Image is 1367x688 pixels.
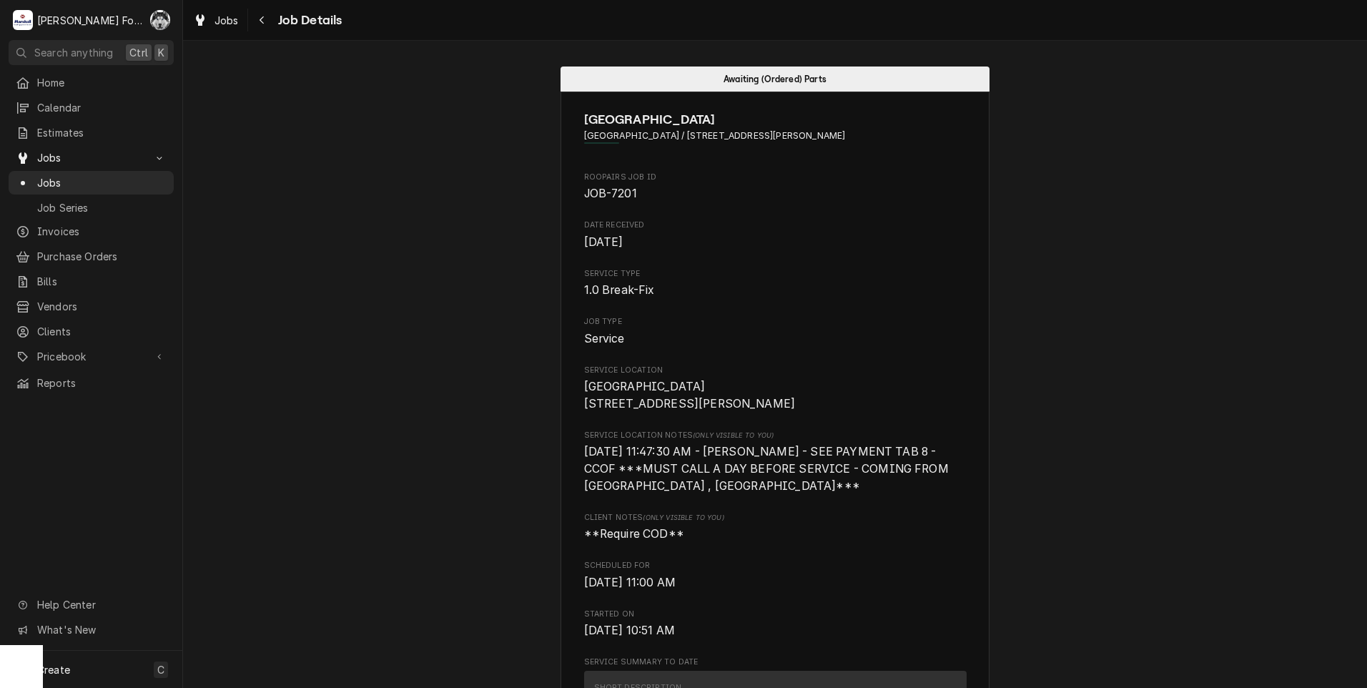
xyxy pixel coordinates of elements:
[584,380,796,411] span: [GEOGRAPHIC_DATA] [STREET_ADDRESS][PERSON_NAME]
[9,40,174,65] button: Search anythingCtrlK
[9,371,174,395] a: Reports
[584,443,967,494] span: [object Object]
[584,574,967,591] span: Scheduled For
[13,10,33,30] div: M
[584,316,967,347] div: Job Type
[129,45,148,60] span: Ctrl
[157,662,164,677] span: C
[643,513,724,521] span: (Only Visible to You)
[584,445,952,492] span: [DATE] 11:47:30 AM - [PERSON_NAME] - SEE PAYMENT TAB 8 - CCOF ***MUST CALL A DAY BEFORE SERVICE -...
[584,430,967,494] div: [object Object]
[37,175,167,190] span: Jobs
[584,172,967,202] div: Roopairs Job ID
[584,283,655,297] span: 1.0 Break-Fix
[584,172,967,183] span: Roopairs Job ID
[584,526,967,543] span: [object Object]
[584,430,967,441] span: Service Location Notes
[37,75,167,90] span: Home
[9,196,174,220] a: Job Series
[214,13,239,28] span: Jobs
[584,624,675,637] span: [DATE] 10:51 AM
[37,375,167,390] span: Reports
[37,299,167,314] span: Vendors
[724,74,826,84] span: Awaiting (Ordered) Parts
[37,597,165,612] span: Help Center
[13,10,33,30] div: Marshall Food Equipment Service's Avatar
[584,332,625,345] span: Service
[9,245,174,268] a: Purchase Orders
[584,282,967,299] span: Service Type
[37,349,145,364] span: Pricebook
[584,220,967,231] span: Date Received
[9,618,174,642] a: Go to What's New
[37,224,167,239] span: Invoices
[37,150,145,165] span: Jobs
[584,110,967,129] span: Name
[584,576,676,589] span: [DATE] 11:00 AM
[274,11,342,30] span: Job Details
[37,125,167,140] span: Estimates
[9,171,174,195] a: Jobs
[584,220,967,250] div: Date Received
[9,220,174,243] a: Invoices
[584,622,967,639] span: Started On
[584,110,967,154] div: Client Information
[9,295,174,318] a: Vendors
[9,71,174,94] a: Home
[584,268,967,299] div: Service Type
[584,512,967,543] div: [object Object]
[37,274,167,289] span: Bills
[584,365,967,413] div: Service Location
[584,512,967,524] span: Client Notes
[9,96,174,119] a: Calendar
[9,121,174,144] a: Estimates
[584,268,967,280] span: Service Type
[37,200,167,215] span: Job Series
[251,9,274,31] button: Navigate back
[693,431,774,439] span: (Only Visible to You)
[187,9,245,32] a: Jobs
[9,146,174,169] a: Go to Jobs
[37,100,167,115] span: Calendar
[37,13,142,28] div: [PERSON_NAME] Food Equipment Service
[9,270,174,293] a: Bills
[584,235,623,249] span: [DATE]
[584,185,967,202] span: Roopairs Job ID
[584,560,967,571] span: Scheduled For
[584,609,967,639] div: Started On
[37,664,70,676] span: Create
[34,45,113,60] span: Search anything
[150,10,170,30] div: Chris Murphy (103)'s Avatar
[584,560,967,591] div: Scheduled For
[37,324,167,339] span: Clients
[584,378,967,412] span: Service Location
[584,330,967,348] span: Job Type
[584,657,967,668] span: Service Summary To Date
[9,345,174,368] a: Go to Pricebook
[37,622,165,637] span: What's New
[561,67,990,92] div: Status
[584,129,967,142] span: Address
[584,316,967,328] span: Job Type
[37,249,167,264] span: Purchase Orders
[584,365,967,376] span: Service Location
[9,593,174,616] a: Go to Help Center
[584,187,637,200] span: JOB-7201
[584,609,967,620] span: Started On
[150,10,170,30] div: C(
[9,320,174,343] a: Clients
[158,45,164,60] span: K
[584,234,967,251] span: Date Received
